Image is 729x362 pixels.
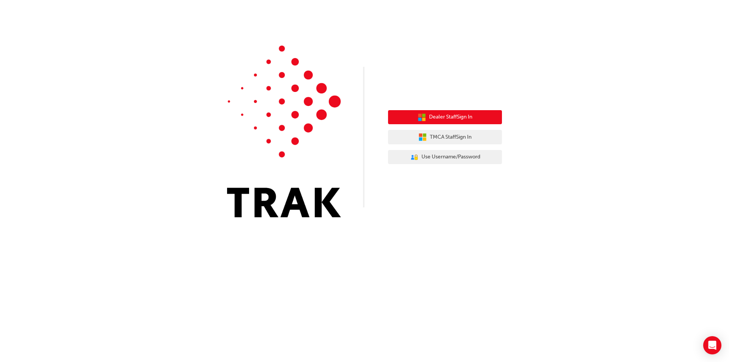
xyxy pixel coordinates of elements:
[227,46,341,217] img: Trak
[703,336,721,354] div: Open Intercom Messenger
[421,153,480,161] span: Use Username/Password
[429,113,472,122] span: Dealer Staff Sign In
[388,110,502,125] button: Dealer StaffSign In
[388,150,502,164] button: Use Username/Password
[430,133,472,142] span: TMCA Staff Sign In
[388,130,502,144] button: TMCA StaffSign In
